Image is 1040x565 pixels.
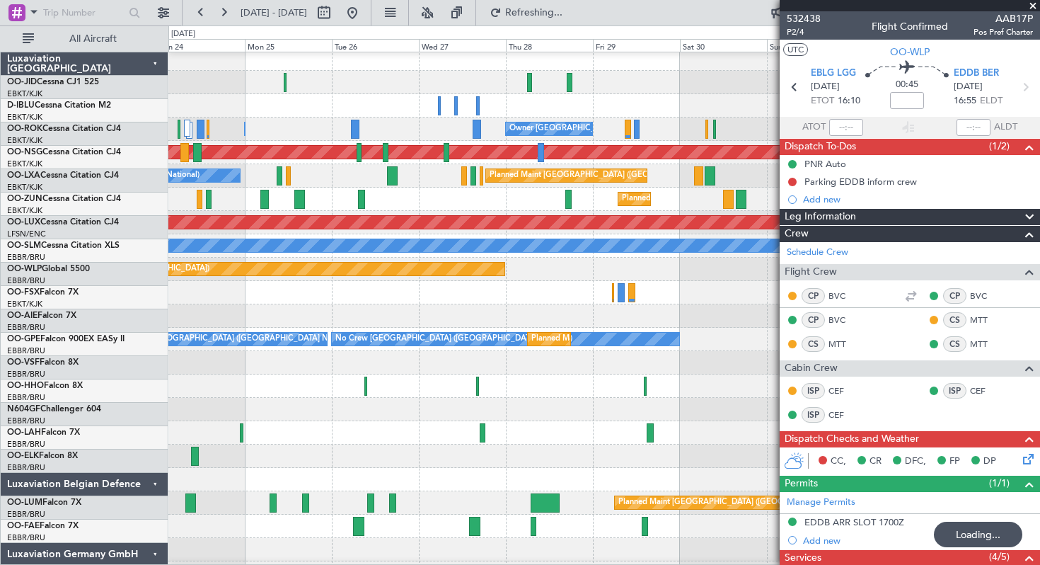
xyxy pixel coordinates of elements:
div: Planned Maint [GEOGRAPHIC_DATA] ([GEOGRAPHIC_DATA] National) [618,492,874,513]
a: EBBR/BRU [7,275,45,286]
div: ISP [802,383,825,399]
span: OO-ROK [7,125,42,133]
div: CS [802,336,825,352]
span: ELDT [980,94,1003,108]
a: OO-HHOFalcon 8X [7,382,83,390]
a: Manage Permits [787,496,855,510]
div: Sun 24 [157,39,244,52]
div: Mon 25 [245,39,332,52]
span: (4/5) [989,549,1010,564]
a: EBBR/BRU [7,532,45,543]
span: OO-WLP [7,265,42,273]
a: OO-JIDCessna CJ1 525 [7,78,99,86]
a: OO-VSFFalcon 8X [7,358,79,367]
span: EDDB BER [954,67,999,81]
span: Leg Information [785,209,856,225]
a: EBBR/BRU [7,369,45,379]
a: EBKT/KJK [7,112,42,122]
span: OO-LAH [7,428,41,437]
span: OO-LXA [7,171,40,180]
div: CP [943,288,966,304]
span: D-IBLU [7,101,35,110]
span: OO-LUX [7,218,40,227]
span: [DATE] [954,80,983,94]
a: EBBR/BRU [7,439,45,450]
div: Planned Maint [GEOGRAPHIC_DATA] ([GEOGRAPHIC_DATA] National) [490,165,746,186]
a: EBBR/BRU [7,462,45,473]
div: ISP [802,407,825,423]
input: Trip Number [43,2,125,23]
div: Planned Maint [GEOGRAPHIC_DATA] ([GEOGRAPHIC_DATA] National) [531,329,787,350]
span: Dispatch To-Dos [785,139,856,155]
span: OO-FSX [7,288,40,297]
span: FP [949,455,960,469]
a: OO-AIEFalcon 7X [7,312,76,320]
div: Tue 26 [332,39,419,52]
a: EBKT/KJK [7,159,42,169]
span: EBLG LGG [811,67,856,81]
div: Sat 30 [680,39,767,52]
span: Pos Pref Charter [973,26,1033,38]
span: Dispatch Checks and Weather [785,431,919,447]
div: CS [943,336,966,352]
div: Thu 28 [506,39,593,52]
a: Schedule Crew [787,246,848,260]
div: Wed 27 [419,39,506,52]
a: OO-FSXFalcon 7X [7,288,79,297]
span: Permits [785,476,818,492]
a: OO-FAEFalcon 7X [7,522,79,530]
a: OO-LXACessna Citation CJ4 [7,171,119,180]
button: UTC [783,43,808,56]
a: MTT [970,338,1002,350]
a: EBBR/BRU [7,392,45,403]
a: CEF [828,409,860,421]
div: No Crew [GEOGRAPHIC_DATA] ([GEOGRAPHIC_DATA] National) [335,329,572,350]
a: OO-ZUNCessna Citation CJ4 [7,195,121,203]
span: OO-ZUN [7,195,42,203]
div: Parking EDDB inform crew [804,176,917,188]
input: --:-- [829,119,863,136]
span: OO-NSG [7,148,42,156]
span: Crew [785,226,809,242]
div: Owner [GEOGRAPHIC_DATA]-[GEOGRAPHIC_DATA] [509,118,700,139]
span: OO-ELK [7,452,39,460]
div: CS [943,312,966,328]
span: N604GF [7,405,40,413]
span: OO-WLP [890,45,930,59]
a: EBKT/KJK [7,89,42,99]
a: OO-NSGCessna Citation CJ4 [7,148,121,156]
span: 00:45 [896,78,918,92]
span: Refreshing... [504,8,564,18]
span: OO-FAE [7,522,40,530]
a: OO-SLMCessna Citation XLS [7,241,120,250]
div: Add new [803,535,1033,547]
a: EBKT/KJK [7,205,42,216]
span: P2/4 [787,26,821,38]
div: EDDB ARR SLOT 1700Z [804,516,904,528]
span: CC, [831,455,846,469]
div: Planned Maint Kortrijk-[GEOGRAPHIC_DATA] [622,188,787,210]
a: OO-ROKCessna Citation CJ4 [7,125,121,133]
a: OO-WLPGlobal 5500 [7,265,90,273]
span: ATOT [802,120,826,135]
span: [DATE] - [DATE] [241,6,307,19]
span: OO-LUM [7,498,42,507]
span: OO-AIE [7,312,37,320]
span: OO-GPE [7,335,40,343]
div: Sun 31 [767,39,854,52]
a: EBBR/BRU [7,322,45,333]
div: Add new [803,193,1033,205]
span: ETOT [811,94,834,108]
a: OO-LUXCessna Citation CJ4 [7,218,119,227]
a: EBBR/BRU [7,252,45,263]
span: OO-HHO [7,382,44,390]
a: CEF [970,384,1002,397]
a: MTT [970,314,1002,326]
span: All Aircraft [37,34,149,44]
span: Cabin Crew [785,360,838,377]
span: OO-VSF [7,358,40,367]
div: CP [802,312,825,328]
div: ISP [943,383,966,399]
a: BVC [970,290,1002,302]
div: CP [802,288,825,304]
